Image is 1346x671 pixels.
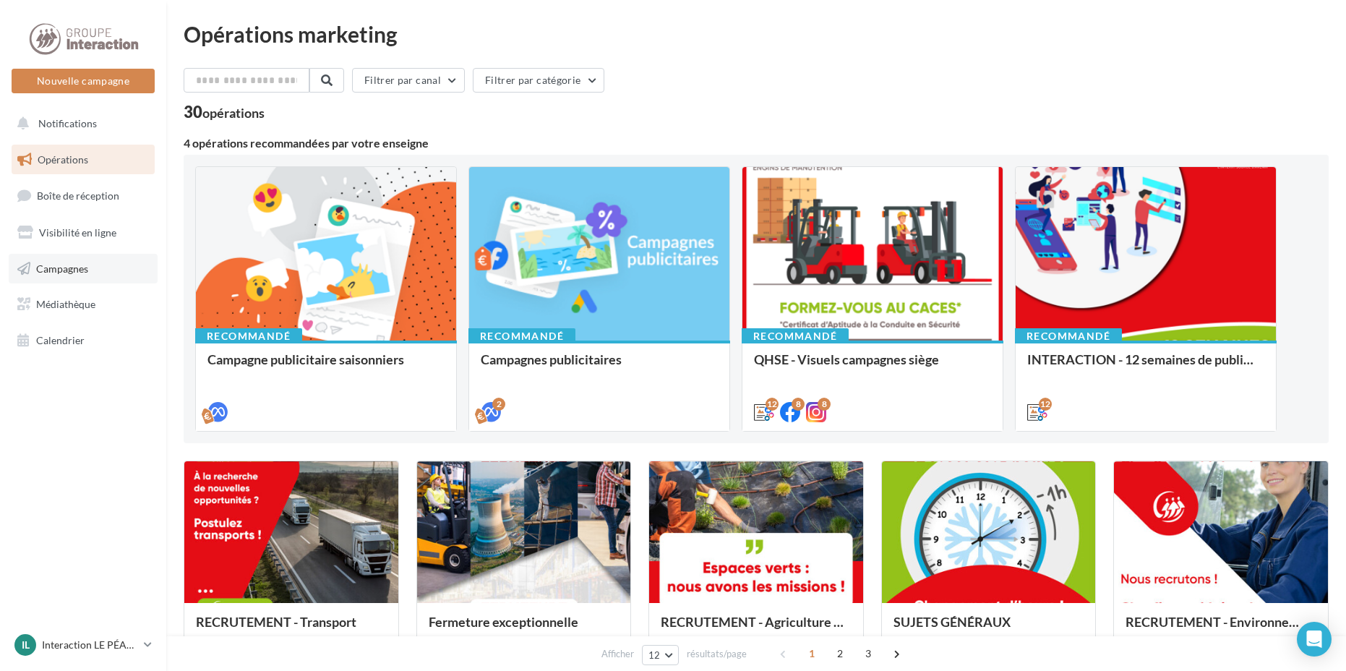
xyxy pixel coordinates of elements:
[9,254,158,284] a: Campagnes
[195,328,302,344] div: Recommandé
[12,69,155,93] button: Nouvelle campagne
[687,647,747,661] span: résultats/page
[429,615,620,644] div: Fermeture exceptionnelle
[352,68,465,93] button: Filtrer par canal
[1039,398,1052,411] div: 12
[184,137,1329,149] div: 4 opérations recommandées par votre enseigne
[9,145,158,175] a: Opérations
[38,117,97,129] span: Notifications
[9,180,158,211] a: Boîte de réception
[857,642,880,665] span: 3
[12,631,155,659] a: IL Interaction LE PÉAGE DE ROUSSILLON
[22,638,30,652] span: IL
[202,106,265,119] div: opérations
[468,328,575,344] div: Recommandé
[9,289,158,320] a: Médiathèque
[661,615,852,644] div: RECRUTEMENT - Agriculture / Espaces verts
[818,398,831,411] div: 8
[1015,328,1122,344] div: Recommandé
[481,352,718,381] div: Campagnes publicitaires
[648,649,661,661] span: 12
[184,104,265,120] div: 30
[1027,352,1264,381] div: INTERACTION - 12 semaines de publication
[9,108,152,139] button: Notifications
[828,642,852,665] span: 2
[196,615,387,644] div: RECRUTEMENT - Transport
[36,262,88,274] span: Campagnes
[792,398,805,411] div: 8
[601,647,634,661] span: Afficher
[754,352,991,381] div: QHSE - Visuels campagnes siège
[642,645,679,665] button: 12
[37,189,119,202] span: Boîte de réception
[9,325,158,356] a: Calendrier
[1297,622,1332,657] div: Open Intercom Messenger
[473,68,604,93] button: Filtrer par catégorie
[742,328,849,344] div: Recommandé
[766,398,779,411] div: 12
[184,23,1329,45] div: Opérations marketing
[36,334,85,346] span: Calendrier
[42,638,138,652] p: Interaction LE PÉAGE DE ROUSSILLON
[9,218,158,248] a: Visibilité en ligne
[1126,615,1316,644] div: RECRUTEMENT - Environnement
[207,352,445,381] div: Campagne publicitaire saisonniers
[38,153,88,166] span: Opérations
[492,398,505,411] div: 2
[800,642,823,665] span: 1
[39,226,116,239] span: Visibilité en ligne
[36,298,95,310] span: Médiathèque
[893,615,1084,644] div: SUJETS GÉNÉRAUX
